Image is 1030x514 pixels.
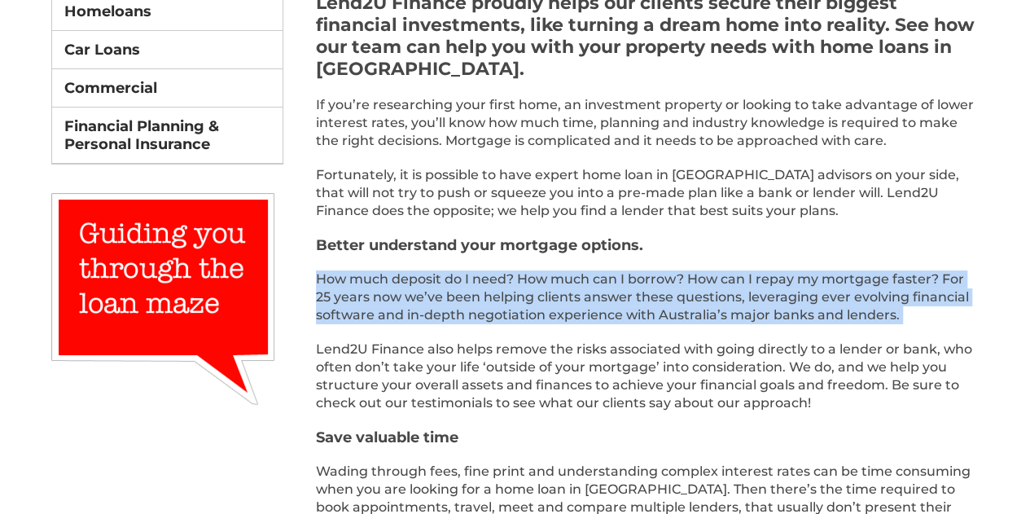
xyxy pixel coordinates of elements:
[52,31,283,69] a: Car Loans
[316,96,980,166] p: If you’re researching your first home, an investment property or looking to take advantage of low...
[316,236,980,270] h3: Better understand your mortgage options.
[316,340,980,428] p: Lend2U Finance also helps remove the risks associated with going directly to a lender or bank, wh...
[52,108,283,164] a: Financial Planning & Personal Insurance
[316,166,980,236] p: Fortunately, it is possible to have expert home loan in [GEOGRAPHIC_DATA] advisors on your side, ...
[316,428,980,463] h3: Save valuable time
[52,69,283,108] a: Commercial
[316,270,980,340] p: How much deposit do I need? How much can I borrow? How can I repay my mortgage faster? For 25 yea...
